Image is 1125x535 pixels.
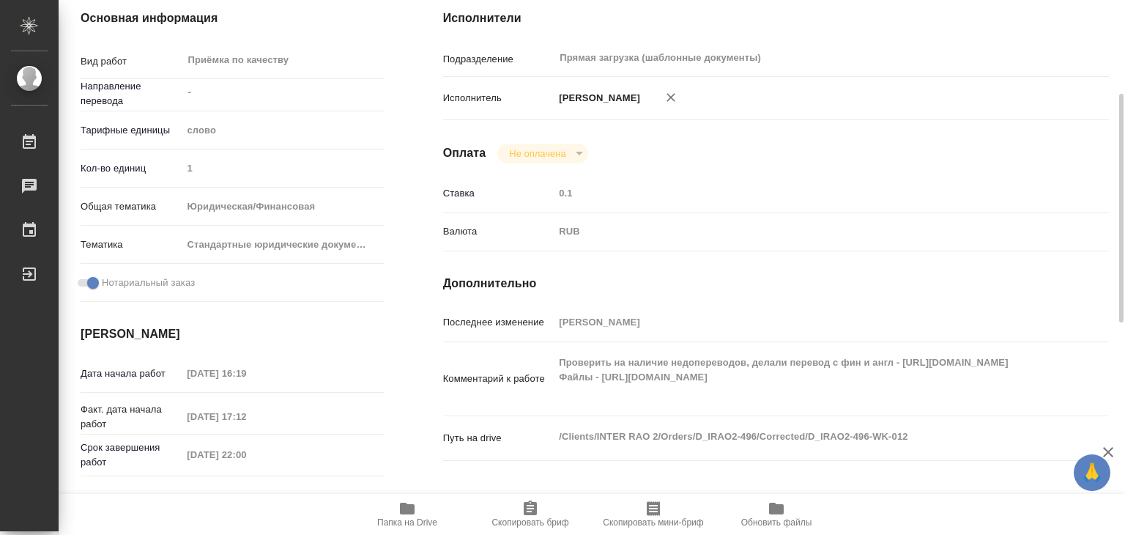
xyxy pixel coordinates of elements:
[81,402,182,432] p: Факт. дата начала работ
[715,494,838,535] button: Обновить файлы
[469,494,592,535] button: Скопировать бриф
[1074,454,1110,491] button: 🙏
[182,444,310,465] input: Пустое поле
[81,325,385,343] h4: [PERSON_NAME]
[81,54,182,69] p: Вид работ
[81,10,385,27] h4: Основная информация
[377,517,437,528] span: Папка на Drive
[346,494,469,535] button: Папка на Drive
[81,123,182,138] p: Тарифные единицы
[554,219,1053,244] div: RUB
[554,182,1053,204] input: Пустое поле
[554,91,640,106] p: [PERSON_NAME]
[81,79,182,108] p: Направление перевода
[655,81,687,114] button: Удалить исполнителя
[81,199,182,214] p: Общая тематика
[443,224,554,239] p: Валюта
[182,118,385,143] div: слово
[592,494,715,535] button: Скопировать мини-бриф
[81,366,182,381] p: Дата начала работ
[443,431,554,446] p: Путь на drive
[443,372,554,386] p: Комментарий к работе
[81,237,182,252] p: Тематика
[741,517,812,528] span: Обновить файлы
[491,517,568,528] span: Скопировать бриф
[505,147,570,160] button: Не оплачена
[443,315,554,330] p: Последнее изменение
[554,350,1053,405] textarea: Проверить на наличие недопереводов, делали перевод с фин и англ - [URL][DOMAIN_NAME] Файлы - [URL...
[603,517,703,528] span: Скопировать мини-бриф
[554,424,1053,449] textarea: /Clients/INTER RAO 2/Orders/D_IRAO2-496/Corrected/D_IRAO2-496-WK-012
[182,158,385,179] input: Пустое поле
[182,194,385,219] div: Юридическая/Финансовая
[554,311,1053,333] input: Пустое поле
[182,232,385,257] div: Стандартные юридические документы, договоры, уставы
[443,10,1109,27] h4: Исполнители
[182,406,310,427] input: Пустое поле
[102,276,195,290] span: Нотариальный заказ
[182,363,310,384] input: Пустое поле
[443,275,1109,292] h4: Дополнительно
[443,91,554,106] p: Исполнитель
[497,144,587,163] div: Не оплачена
[1080,457,1104,488] span: 🙏
[81,161,182,176] p: Кол-во единиц
[443,144,486,162] h4: Оплата
[443,52,554,67] p: Подразделение
[81,440,182,470] p: Срок завершения работ
[443,186,554,201] p: Ставка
